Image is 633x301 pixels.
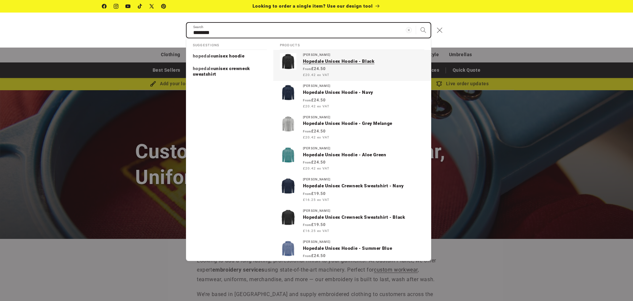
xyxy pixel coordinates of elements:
[303,67,311,71] span: From
[193,53,245,59] p: hopedale unisex hoodie
[303,121,424,127] p: Hopedale Unisex Hoodie - Grey Melange
[186,50,273,62] a: hopedale unisex hoodie
[273,112,431,143] a: [PERSON_NAME]Hopedale Unisex Hoodie - Grey Melange From£24.50 £20.42 ex VAT
[280,240,296,257] img: Hopedale Unisex Hoodie - Summer Blue
[303,129,326,133] strong: £24.50
[523,230,633,301] iframe: Chat Widget
[303,240,424,244] div: [PERSON_NAME]
[303,104,329,109] span: £20.42 ex VAT
[303,222,326,227] strong: £19.50
[303,214,424,220] p: Hopedale Unisex Crewneck Sweatshirt - Black
[280,147,296,163] img: Hopedale Unisex Hoodie - Aloe Green
[303,191,326,196] strong: £19.50
[303,245,424,251] p: Hopedale Unisex Hoodie - Summer Blue
[303,166,329,171] span: £20.42 ex VAT
[273,50,431,81] a: [PERSON_NAME]Hopedale Unisex Hoodie - Black From£24.50 £20.42 ex VAT
[303,58,424,64] p: Hopedale Unisex Hoodie - Black
[273,174,431,206] a: [PERSON_NAME]Hopedale Unisex Crewneck Sweatshirt - Navy From£19.50 £16.25 ex VAT
[280,84,296,101] img: Hopedale Unisex Hoodie - Navy
[193,38,267,50] h2: Suggestions
[303,72,329,77] span: £20.42 ex VAT
[303,147,424,150] div: [PERSON_NAME]
[280,178,296,194] img: Hopedale Unisex Crewneck Sweatshirt - Navy
[273,143,431,174] a: [PERSON_NAME]Hopedale Unisex Hoodie - Aloe Green From£24.50 £20.42 ex VAT
[303,99,311,102] span: From
[273,206,431,237] a: [PERSON_NAME]Hopedale Unisex Crewneck Sweatshirt - Black From£19.50 £16.25 ex VAT
[303,197,329,202] span: £16.25 ex VAT
[193,53,213,58] mark: hopedale
[303,183,424,189] p: Hopedale Unisex Crewneck Sweatshirt - Navy
[213,53,245,58] span: unisex hoodie
[303,228,329,233] span: £16.25 ex VAT
[303,254,311,258] span: From
[193,66,213,71] mark: hopedale
[303,130,311,133] span: From
[193,66,250,77] span: unisex crewneck sweatshirt
[186,62,273,81] a: hopedale unisex crewneck sweatshirt
[280,209,296,226] img: Hopedale Unisex Crewneck Sweatshirt - Black
[303,98,326,102] strong: £24.50
[303,253,326,258] strong: £24.50
[303,152,424,158] p: Hopedale Unisex Hoodie - Aloe Green
[303,161,311,164] span: From
[273,81,431,112] a: [PERSON_NAME]Hopedale Unisex Hoodie - Navy From£24.50 £20.42 ex VAT
[433,23,447,37] button: Close
[253,3,373,9] span: Looking to order a single item? Use our design tool
[303,209,424,213] div: [PERSON_NAME]
[303,116,424,119] div: [PERSON_NAME]
[280,53,296,70] img: Hopedale Unisex Hoodie - Black
[402,23,416,37] button: Clear search term
[303,84,424,88] div: [PERSON_NAME]
[303,135,329,140] span: £20.42 ex VAT
[303,192,311,196] span: From
[416,23,431,37] button: Search
[303,53,424,57] div: [PERSON_NAME]
[303,90,424,95] p: Hopedale Unisex Hoodie - Navy
[273,237,431,268] a: [PERSON_NAME]Hopedale Unisex Hoodie - Summer Blue From£24.50 £20.42 ex VAT
[303,66,326,71] strong: £24.50
[303,178,424,181] div: [PERSON_NAME]
[303,160,326,165] strong: £24.50
[303,223,311,227] span: From
[280,38,424,50] h2: Products
[303,259,329,264] span: £20.42 ex VAT
[280,116,296,132] img: Hopedale Unisex Hoodie - Grey Melange
[193,66,267,77] p: hopedale unisex crewneck sweatshirt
